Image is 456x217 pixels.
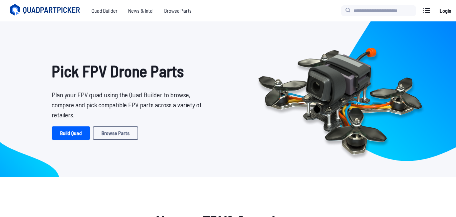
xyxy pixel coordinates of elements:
[244,32,436,166] img: Quadcopter
[52,59,207,83] h1: Pick FPV Drone Parts
[159,4,197,17] a: Browse Parts
[123,4,159,17] a: News & Intel
[93,126,138,140] a: Browse Parts
[437,4,453,17] a: Login
[86,4,123,17] a: Quad Builder
[52,90,207,120] p: Plan your FPV quad using the Quad Builder to browse, compare and pick compatible FPV parts across...
[52,126,90,140] a: Build Quad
